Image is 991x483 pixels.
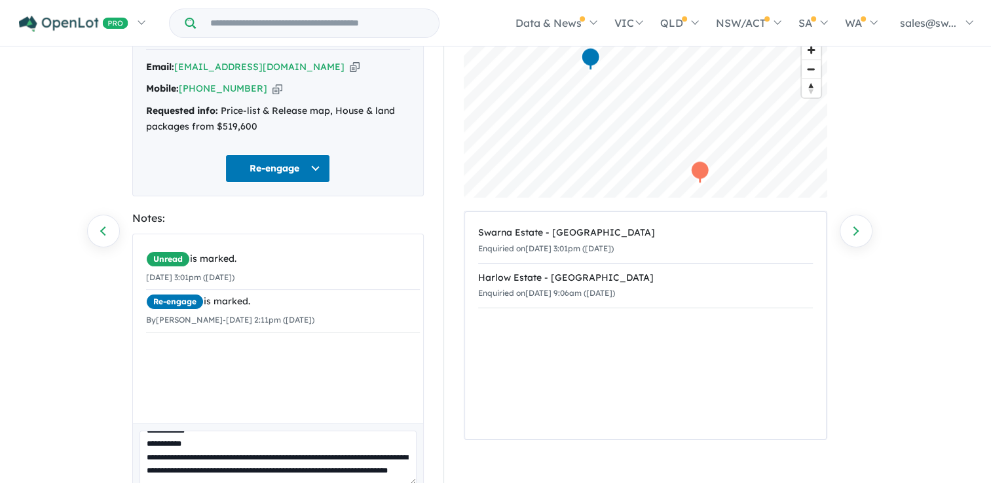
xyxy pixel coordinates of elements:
[478,225,813,241] div: Swarna Estate - [GEOGRAPHIC_DATA]
[198,9,436,37] input: Try estate name, suburb, builder or developer
[802,60,821,79] button: Zoom out
[690,160,709,185] div: Map marker
[146,315,314,325] small: By [PERSON_NAME] - [DATE] 2:11pm ([DATE])
[146,294,420,310] div: is marked.
[478,263,813,309] a: Harlow Estate - [GEOGRAPHIC_DATA]Enquiried on[DATE] 9:06am ([DATE])
[19,16,128,32] img: Openlot PRO Logo White
[225,154,330,183] button: Re-engage
[802,41,821,60] button: Zoom in
[132,209,424,227] div: Notes:
[900,16,956,29] span: sales@sw...
[146,82,179,94] strong: Mobile:
[146,251,190,267] span: Unread
[146,294,204,310] span: Re-engage
[146,251,420,267] div: is marked.
[179,82,267,94] a: [PHONE_NUMBER]
[146,105,218,116] strong: Requested info:
[580,47,600,71] div: Map marker
[464,34,827,198] canvas: Map
[146,61,174,73] strong: Email:
[174,61,345,73] a: [EMAIL_ADDRESS][DOMAIN_NAME]
[478,219,813,264] a: Swarna Estate - [GEOGRAPHIC_DATA]Enquiried on[DATE] 3:01pm ([DATE])
[146,103,410,135] div: Price-list & Release map, House & land packages from $519,600
[146,272,234,282] small: [DATE] 3:01pm ([DATE])
[478,288,615,298] small: Enquiried on [DATE] 9:06am ([DATE])
[350,60,360,74] button: Copy
[478,270,813,286] div: Harlow Estate - [GEOGRAPHIC_DATA]
[272,82,282,96] button: Copy
[802,79,821,98] button: Reset bearing to north
[478,243,614,253] small: Enquiried on [DATE] 3:01pm ([DATE])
